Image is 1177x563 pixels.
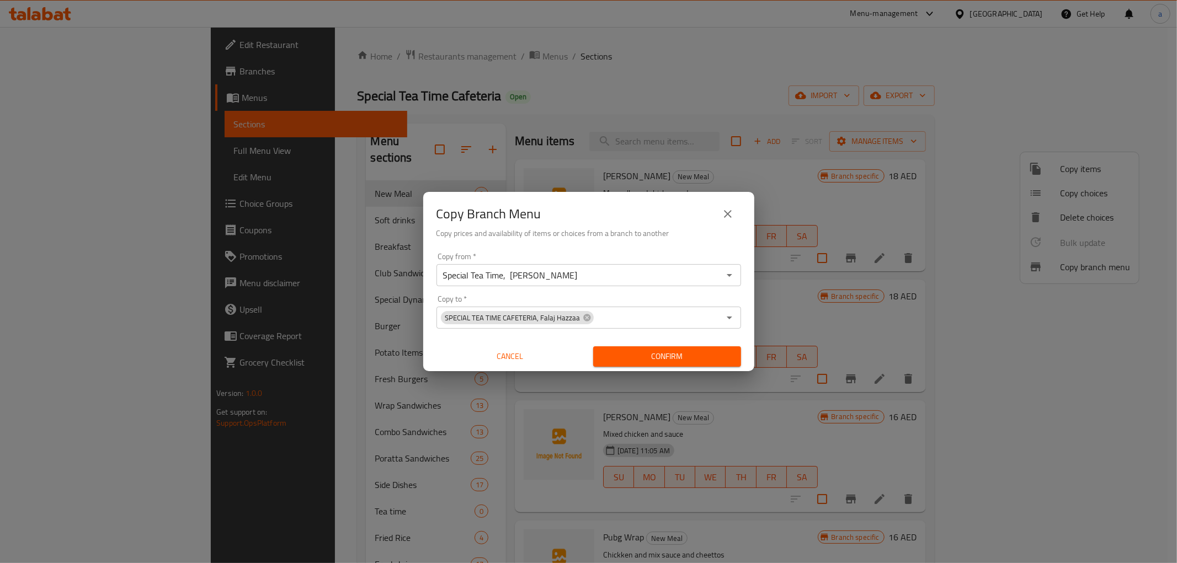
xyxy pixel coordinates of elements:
button: Open [722,267,737,283]
button: Open [722,310,737,325]
div: SPECIAL TEA TIME CAFETERIA, Falaj Hazzaa [441,311,594,324]
span: SPECIAL TEA TIME CAFETERIA, Falaj Hazzaa [441,313,585,323]
button: Cancel [436,346,584,367]
span: Cancel [441,350,580,363]
h6: Copy prices and availability of items or choices from a branch to another [436,227,741,239]
button: close [715,201,741,227]
span: Confirm [602,350,732,363]
button: Confirm [593,346,741,367]
h2: Copy Branch Menu [436,205,541,223]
